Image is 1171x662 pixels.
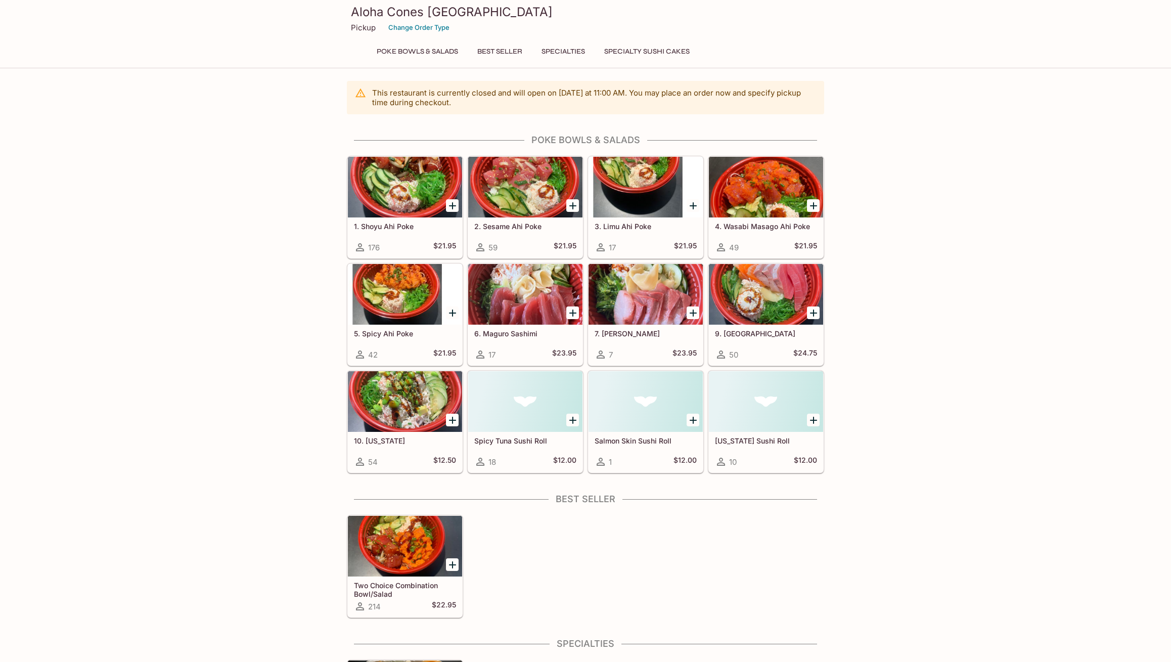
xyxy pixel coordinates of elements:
a: Spicy Tuna Sushi Roll18$12.00 [468,371,583,473]
h5: $21.95 [433,241,456,253]
button: Add Spicy Tuna Sushi Roll [566,414,579,426]
button: Change Order Type [384,20,454,35]
button: Best Seller [472,45,528,59]
span: 54 [368,457,378,467]
span: 176 [368,243,380,252]
h5: $21.95 [433,348,456,361]
a: [US_STATE] Sushi Roll10$12.00 [708,371,824,473]
a: 10. [US_STATE]54$12.50 [347,371,463,473]
h5: $22.95 [432,600,456,612]
span: 18 [488,457,496,467]
h5: Two Choice Combination Bowl/Salad [354,581,456,598]
div: 6. Maguro Sashimi [468,264,582,325]
h5: 2. Sesame Ahi Poke [474,222,576,231]
h5: 9. [GEOGRAPHIC_DATA] [715,329,817,338]
div: 5. Spicy Ahi Poke [348,264,462,325]
h5: 7. [PERSON_NAME] [595,329,697,338]
div: Two Choice Combination Bowl/Salad [348,516,462,577]
button: Add 2. Sesame Ahi Poke [566,199,579,212]
h5: Spicy Tuna Sushi Roll [474,436,576,445]
h5: 6. Maguro Sashimi [474,329,576,338]
button: Add 6. Maguro Sashimi [566,306,579,319]
span: 17 [488,350,496,360]
span: 49 [729,243,739,252]
h5: 4. Wasabi Masago Ahi Poke [715,222,817,231]
h5: $12.00 [673,456,697,468]
span: 42 [368,350,378,360]
span: 17 [609,243,616,252]
a: Two Choice Combination Bowl/Salad214$22.95 [347,515,463,617]
a: 9. [GEOGRAPHIC_DATA]50$24.75 [708,263,824,366]
h5: $12.50 [433,456,456,468]
a: 6. Maguro Sashimi17$23.95 [468,263,583,366]
h5: [US_STATE] Sushi Roll [715,436,817,445]
span: 50 [729,350,738,360]
h5: $23.95 [672,348,697,361]
p: This restaurant is currently closed and will open on [DATE] at 11:00 AM . You may place an order ... [372,88,816,107]
h5: $21.95 [794,241,817,253]
h5: $12.00 [794,456,817,468]
a: 1. Shoyu Ahi Poke176$21.95 [347,156,463,258]
div: 1. Shoyu Ahi Poke [348,157,462,217]
div: 7. Hamachi Sashimi [589,264,703,325]
a: 3. Limu Ahi Poke17$21.95 [588,156,703,258]
h5: 10. [US_STATE] [354,436,456,445]
button: Specialty Sushi Cakes [599,45,695,59]
button: Add 1. Shoyu Ahi Poke [446,199,459,212]
span: 10 [729,457,737,467]
a: 4. Wasabi Masago Ahi Poke49$21.95 [708,156,824,258]
h3: Aloha Cones [GEOGRAPHIC_DATA] [351,4,820,20]
h5: $21.95 [674,241,697,253]
button: Add 4. Wasabi Masago Ahi Poke [807,199,820,212]
div: 10. California [348,371,462,432]
button: Add 5. Spicy Ahi Poke [446,306,459,319]
div: 9. Charashi [709,264,823,325]
h5: $21.95 [554,241,576,253]
button: Add Two Choice Combination Bowl/Salad [446,558,459,571]
div: California Sushi Roll [709,371,823,432]
a: 7. [PERSON_NAME]7$23.95 [588,263,703,366]
h4: Specialties [347,638,824,649]
a: 5. Spicy Ahi Poke42$21.95 [347,263,463,366]
h5: $24.75 [793,348,817,361]
h5: 5. Spicy Ahi Poke [354,329,456,338]
span: 7 [609,350,613,360]
div: 2. Sesame Ahi Poke [468,157,582,217]
span: 1 [609,457,612,467]
span: 214 [368,602,381,611]
div: Salmon Skin Sushi Roll [589,371,703,432]
h5: Salmon Skin Sushi Roll [595,436,697,445]
h4: Poke Bowls & Salads [347,135,824,146]
h5: $12.00 [553,456,576,468]
a: Salmon Skin Sushi Roll1$12.00 [588,371,703,473]
p: Pickup [351,23,376,32]
h4: Best Seller [347,494,824,505]
div: 4. Wasabi Masago Ahi Poke [709,157,823,217]
h5: 1. Shoyu Ahi Poke [354,222,456,231]
button: Add Salmon Skin Sushi Roll [687,414,699,426]
button: Poke Bowls & Salads [371,45,464,59]
span: 59 [488,243,498,252]
button: Add 7. Hamachi Sashimi [687,306,699,319]
button: Add 9. Charashi [807,306,820,319]
button: Add 10. California [446,414,459,426]
button: Add 3. Limu Ahi Poke [687,199,699,212]
a: 2. Sesame Ahi Poke59$21.95 [468,156,583,258]
h5: $23.95 [552,348,576,361]
button: Specialties [536,45,591,59]
h5: 3. Limu Ahi Poke [595,222,697,231]
div: 3. Limu Ahi Poke [589,157,703,217]
button: Add California Sushi Roll [807,414,820,426]
div: Spicy Tuna Sushi Roll [468,371,582,432]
